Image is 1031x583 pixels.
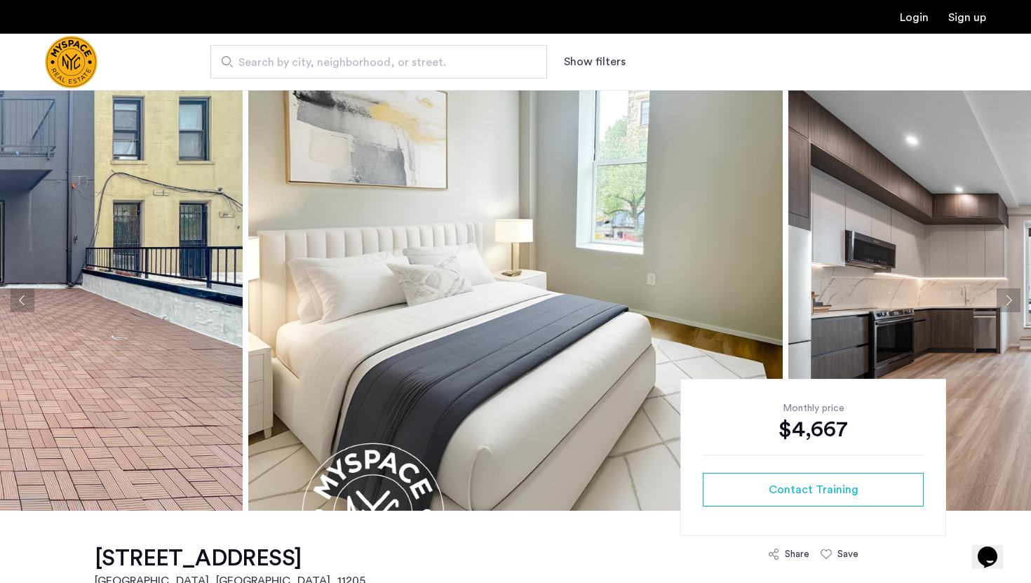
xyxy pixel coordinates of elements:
[45,36,97,88] img: logo
[248,90,783,511] img: apartment
[210,45,547,79] input: Apartment Search
[769,481,858,498] span: Contact Training
[238,54,508,71] span: Search by city, neighborhood, or street.
[564,53,626,70] button: Show or hide filters
[703,415,924,443] div: $4,667
[972,527,1017,569] iframe: chat widget
[45,36,97,88] a: Cazamio Logo
[703,473,924,507] button: button
[837,547,858,561] div: Save
[785,547,809,561] div: Share
[997,288,1020,312] button: Next apartment
[95,544,365,572] h1: [STREET_ADDRESS]
[900,12,929,23] a: Login
[11,288,34,312] button: Previous apartment
[703,401,924,415] div: Monthly price
[948,12,986,23] a: Registration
